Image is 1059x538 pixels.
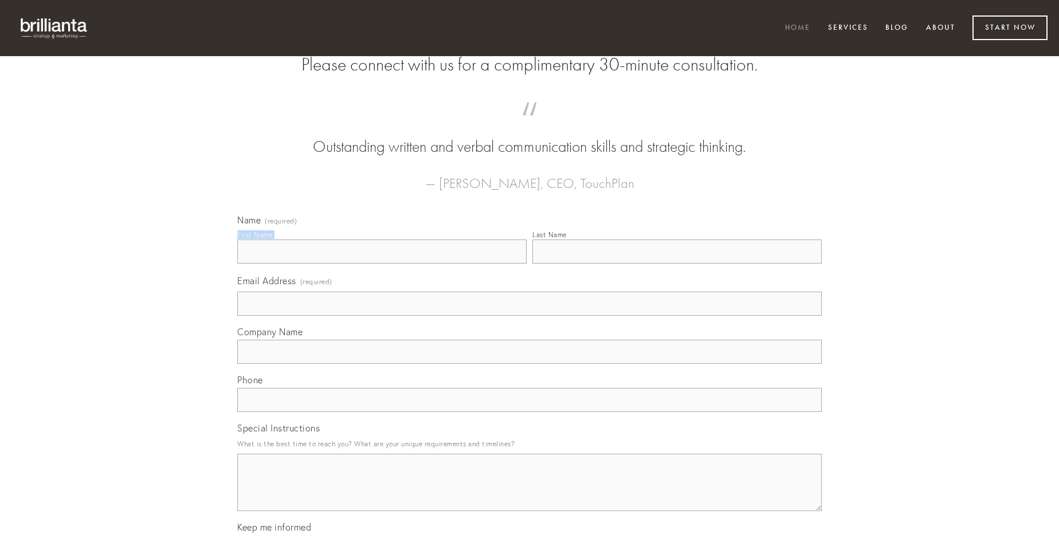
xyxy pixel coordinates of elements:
[265,218,297,225] span: (required)
[821,19,876,38] a: Services
[256,158,803,195] figcaption: — [PERSON_NAME], CEO, TouchPlan
[532,230,567,239] div: Last Name
[237,326,303,337] span: Company Name
[778,19,818,38] a: Home
[919,19,963,38] a: About
[11,11,97,45] img: brillianta - research, strategy, marketing
[237,275,296,286] span: Email Address
[237,54,822,76] h2: Please connect with us for a complimentary 30-minute consultation.
[237,521,311,533] span: Keep me informed
[300,274,332,289] span: (required)
[237,422,320,434] span: Special Instructions
[878,19,916,38] a: Blog
[256,113,803,158] blockquote: Outstanding written and verbal communication skills and strategic thinking.
[256,113,803,136] span: “
[237,214,261,226] span: Name
[972,15,1048,40] a: Start Now
[237,230,272,239] div: First Name
[237,374,263,386] span: Phone
[237,436,822,451] p: What is the best time to reach you? What are your unique requirements and timelines?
